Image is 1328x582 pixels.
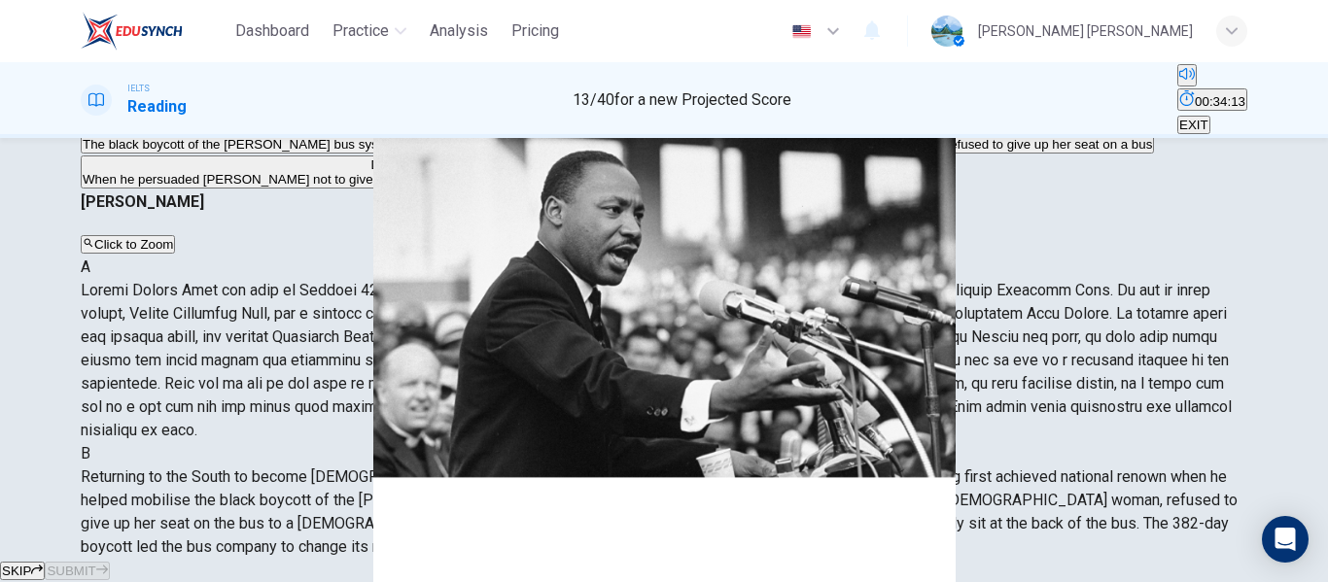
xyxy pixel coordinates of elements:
[1179,118,1208,132] span: EXIT
[573,90,614,109] span: 13 / 40
[422,14,496,49] button: Analysis
[332,19,389,43] span: Practice
[1177,64,1247,88] div: Mute
[1195,94,1245,109] span: 00:34:13
[1177,88,1247,113] div: Hide
[325,14,414,49] button: Practice
[1177,88,1247,111] button: 00:34:13
[1262,516,1309,563] div: Open Intercom Messenger
[430,19,488,43] span: Analysis
[789,24,814,39] img: en
[504,14,567,49] button: Pricing
[1177,116,1210,134] button: EXIT
[978,19,1193,43] div: [PERSON_NAME] [PERSON_NAME]
[127,82,150,95] span: IELTS
[931,16,962,47] img: Profile picture
[81,12,183,51] img: EduSynch logo
[511,19,559,43] span: Pricing
[614,90,791,109] span: for a new Projected Score
[235,19,309,43] span: Dashboard
[227,14,317,49] button: Dashboard
[127,95,187,119] h1: Reading
[81,12,227,51] a: EduSynch logo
